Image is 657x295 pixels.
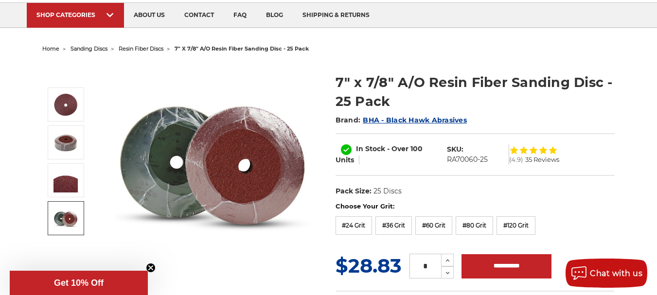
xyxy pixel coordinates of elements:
[124,3,175,28] a: about us
[447,155,488,165] dd: RA70060-25
[36,11,114,18] div: SHOP CATEGORIES
[146,263,156,273] button: Close teaser
[224,3,256,28] a: faq
[71,45,107,52] a: sanding discs
[293,3,379,28] a: shipping & returns
[53,206,78,230] img: 7" x 7/8" A/O Resin Fiber Sanding Disc - 25 Pack
[356,144,385,153] span: In Stock
[387,144,408,153] span: - Over
[336,156,354,164] span: Units
[175,3,224,28] a: contact
[525,156,559,163] span: 35 Reviews
[363,116,467,124] a: BHA - Black Hawk Abrasives
[53,168,78,192] img: 7" x 7/8" A/O Resin Fiber Sanding Disc - 25 Pack
[119,45,163,52] a: resin fiber discs
[10,271,148,295] div: Get 10% OffClose teaser
[373,186,402,196] dd: 25 Discs
[447,144,463,155] dt: SKU:
[336,73,615,111] h1: 7" x 7/8" A/O Resin Fiber Sanding Disc - 25 Pack
[175,45,309,52] span: 7" x 7/8" a/o resin fiber sanding disc - 25 pack
[590,269,642,278] span: Chat with us
[42,45,59,52] a: home
[54,278,104,288] span: Get 10% Off
[336,116,361,124] span: Brand:
[336,254,402,278] span: $28.83
[336,202,615,211] label: Choose Your Grit:
[410,144,423,153] span: 100
[256,3,293,28] a: blog
[53,92,78,117] img: 7 inch aluminum oxide resin fiber disc
[509,156,523,163] span: (4.9)
[116,63,310,257] img: 7 inch aluminum oxide resin fiber disc
[53,130,78,155] img: 7" x 7/8" A/O Resin Fiber Sanding Disc - 25 Pack
[566,259,647,288] button: Chat with us
[336,186,372,196] dt: Pack Size:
